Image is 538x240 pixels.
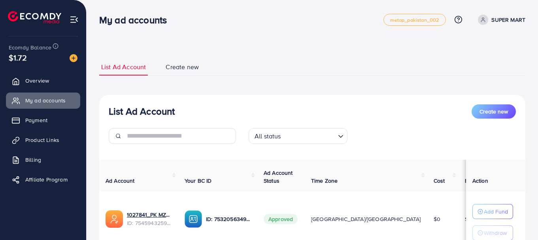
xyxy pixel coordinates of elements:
[70,54,77,62] img: image
[25,136,59,144] span: Product Links
[9,43,51,51] span: Ecomdy Balance
[9,52,27,63] span: $1.72
[6,73,80,89] a: Overview
[472,204,513,219] button: Add Fund
[25,96,66,104] span: My ad accounts
[311,177,338,185] span: Time Zone
[25,77,49,85] span: Overview
[25,116,47,124] span: Payment
[8,11,61,23] img: logo
[109,106,175,117] h3: List Ad Account
[70,15,79,24] img: menu
[101,62,146,72] span: List Ad Account
[127,211,172,219] a: 1027841_PK MZN_1756927158814
[249,128,347,144] div: Search for option
[6,172,80,187] a: Affiliate Program
[185,210,202,228] img: ic-ba-acc.ded83a64.svg
[127,219,172,227] span: ID: 7545943259852455943
[6,152,80,168] a: Billing
[434,215,440,223] span: $0
[6,132,80,148] a: Product Links
[484,207,508,216] p: Add Fund
[127,211,172,227] div: <span class='underline'>1027841_PK MZN_1756927158814</span></br>7545943259852455943
[106,210,123,228] img: ic-ads-acc.e4c84228.svg
[311,215,421,223] span: [GEOGRAPHIC_DATA]/[GEOGRAPHIC_DATA]
[185,177,212,185] span: Your BC ID
[6,93,80,108] a: My ad accounts
[491,15,525,25] p: SUPER MART
[390,17,440,23] span: metap_pakistan_002
[253,130,283,142] span: All status
[472,104,516,119] button: Create new
[383,14,446,26] a: metap_pakistan_002
[472,177,488,185] span: Action
[434,177,445,185] span: Cost
[206,214,251,224] p: ID: 7532056349082025991
[106,177,135,185] span: Ad Account
[25,156,41,164] span: Billing
[25,176,68,183] span: Affiliate Program
[283,129,335,142] input: Search for option
[264,169,293,185] span: Ad Account Status
[484,228,507,238] p: Withdraw
[99,14,173,26] h3: My ad accounts
[264,214,298,224] span: Approved
[479,108,508,115] span: Create new
[166,62,199,72] span: Create new
[475,15,525,25] a: SUPER MART
[6,112,80,128] a: Payment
